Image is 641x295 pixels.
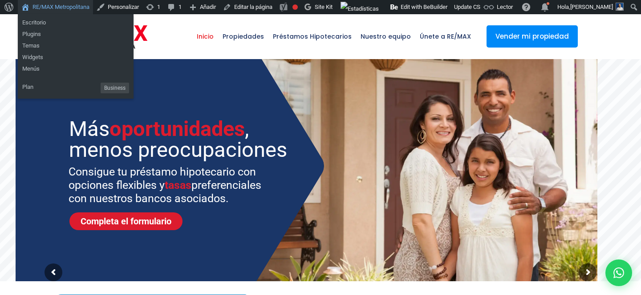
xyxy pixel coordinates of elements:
a: Propiedades [218,14,268,59]
span: Nuestro equipo [356,23,415,50]
a: Plugins [18,28,134,40]
span: oportunidades [110,116,245,141]
span: tasas [165,179,191,191]
a: Inicio [192,14,218,59]
a: Nuestro equipo [356,14,415,59]
img: Visitas de 48 horas. Haz clic para ver más estadísticas del sitio. [341,2,379,16]
span: Propiedades [218,23,268,50]
span: Préstamos Hipotecarios [268,23,356,50]
ul: RE/MAX Metropolitana [18,77,134,99]
a: Widgets [18,52,134,63]
ul: RE/MAX Metropolitana [18,37,134,77]
a: Vender mi propiedad [487,25,578,48]
span: Business [101,83,129,93]
ul: RE/MAX Metropolitana [18,14,134,43]
div: Frase clave objetivo no establecida [292,4,298,10]
a: Temas [18,40,134,52]
span: Plan [22,80,33,94]
a: Completa el formulario [69,212,183,230]
span: Inicio [192,23,218,50]
span: Site Kit [315,4,333,10]
span: Únete a RE/MAX [415,23,475,50]
a: Escritorio [18,17,134,28]
span: [PERSON_NAME] [570,4,613,10]
a: Menús [18,63,134,75]
sr7-txt: Consigue tu préstamo hipotecario con opciones flexibles y preferenciales con nuestros bancos asoc... [69,165,273,205]
sr7-txt: Más , menos preocupaciones [69,118,291,160]
a: Únete a RE/MAX [415,14,475,59]
a: Préstamos Hipotecarios [268,14,356,59]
